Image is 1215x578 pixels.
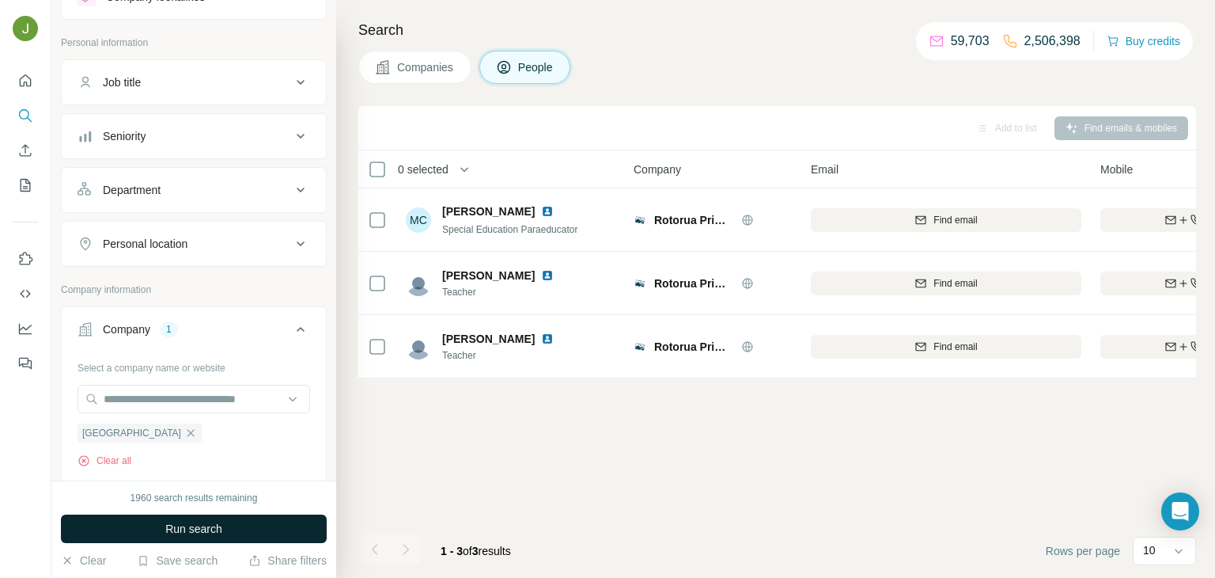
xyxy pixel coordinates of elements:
[1046,543,1120,559] span: Rows per page
[1024,32,1081,51] p: 2,506,398
[397,59,455,75] span: Companies
[811,335,1081,359] button: Find email
[13,171,38,200] button: My lists
[634,214,646,226] img: Logo of Rotorua Primary
[541,333,554,345] img: LinkedIn logo
[634,340,646,353] img: Logo of Rotorua Primary
[406,334,431,359] img: Avatar
[165,521,222,537] span: Run search
[13,101,38,130] button: Search
[103,236,187,252] div: Personal location
[933,340,977,354] span: Find email
[634,162,681,177] span: Company
[654,276,733,291] span: Rotorua Primary
[811,272,1081,295] button: Find email
[442,331,535,347] span: [PERSON_NAME]
[61,553,106,568] button: Clear
[634,277,646,290] img: Logo of Rotorua Primary
[103,128,146,144] div: Seniority
[472,545,479,557] span: 3
[13,67,38,95] button: Quick start
[951,32,990,51] p: 59,703
[103,321,150,337] div: Company
[406,271,431,296] img: Avatar
[1143,542,1156,558] p: 10
[13,245,38,273] button: Use Surfe on LinkedIn
[78,355,310,375] div: Select a company name or website
[811,162,838,177] span: Email
[131,491,258,505] div: 1960 search results remaining
[137,553,218,568] button: Save search
[933,276,977,291] span: Find email
[442,285,573,299] span: Teacher
[78,454,131,468] button: Clear all
[62,310,326,355] button: Company1
[518,59,555,75] span: People
[811,208,1081,232] button: Find email
[13,279,38,308] button: Use Surfe API
[61,283,327,297] p: Company information
[358,19,1196,41] h4: Search
[62,117,326,155] button: Seniority
[1100,162,1133,177] span: Mobile
[160,322,178,337] div: 1
[654,339,733,355] span: Rotorua Primary
[442,224,577,235] span: Special Education Paraeducator
[13,16,38,41] img: Avatar
[103,182,161,198] div: Department
[442,268,535,283] span: [PERSON_NAME]
[62,225,326,263] button: Personal location
[62,63,326,101] button: Job title
[441,545,463,557] span: 1 - 3
[103,74,141,90] div: Job title
[654,212,733,228] span: Rotorua Primary
[441,545,511,557] span: results
[61,515,327,543] button: Run search
[541,269,554,282] img: LinkedIn logo
[82,426,181,440] span: [GEOGRAPHIC_DATA]
[541,205,554,218] img: LinkedIn logo
[13,349,38,378] button: Feedback
[406,207,431,233] div: MC
[398,162,449,177] span: 0 selected
[13,136,38,165] button: Enrich CSV
[933,213,977,227] span: Find email
[61,36,327,50] p: Personal information
[62,171,326,209] button: Department
[248,553,327,568] button: Share filters
[442,348,573,363] span: Teacher
[1107,30,1180,52] button: Buy credits
[1161,492,1199,530] div: Open Intercom Messenger
[463,545,472,557] span: of
[13,314,38,343] button: Dashboard
[442,203,535,219] span: [PERSON_NAME]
